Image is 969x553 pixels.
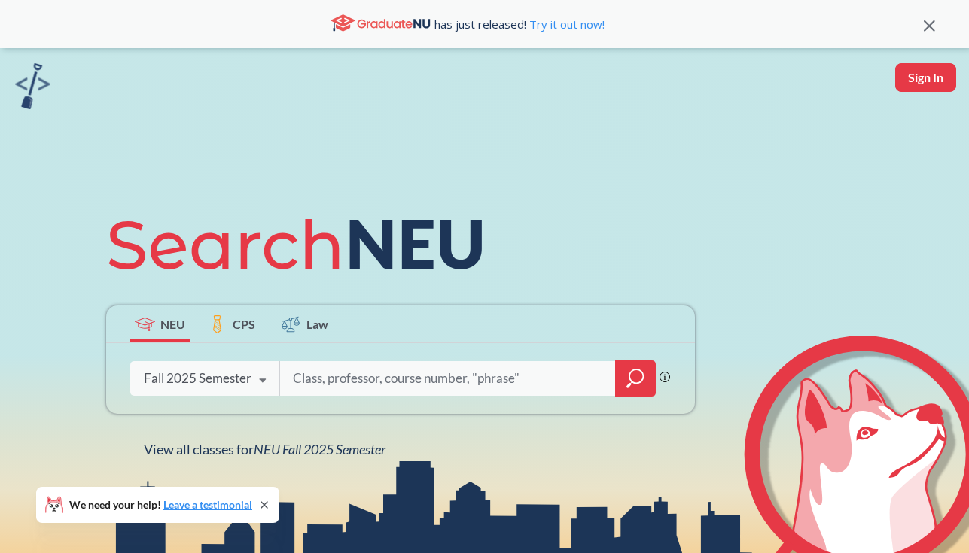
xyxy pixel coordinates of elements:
[163,498,252,511] a: Leave a testimonial
[144,370,251,387] div: Fall 2025 Semester
[615,360,656,397] div: magnifying glass
[15,63,50,114] a: sandbox logo
[160,315,185,333] span: NEU
[895,63,956,92] button: Sign In
[626,368,644,389] svg: magnifying glass
[526,17,605,32] a: Try it out now!
[233,315,255,333] span: CPS
[306,315,328,333] span: Law
[144,441,385,457] span: View all classes for
[291,363,605,394] input: Class, professor, course number, "phrase"
[254,441,385,457] span: NEU Fall 2025 Semester
[434,16,605,32] span: has just released!
[15,63,50,109] img: sandbox logo
[69,500,252,510] span: We need your help!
